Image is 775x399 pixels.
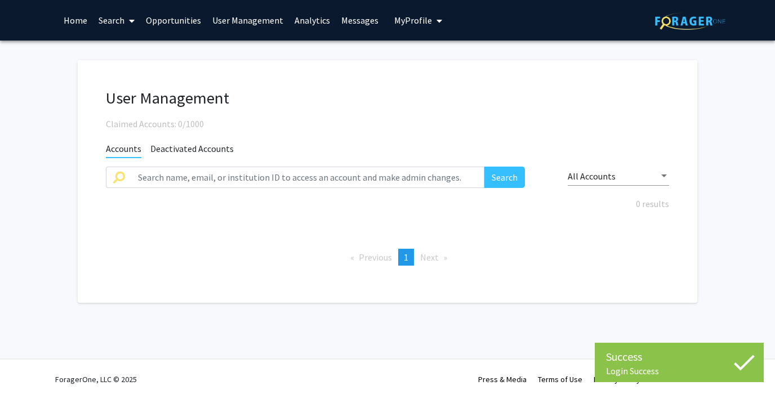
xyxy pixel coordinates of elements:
span: Accounts [106,143,141,158]
a: Messages [336,1,384,40]
button: Search [484,167,525,188]
div: Success [606,348,752,365]
span: My Profile [394,15,432,26]
a: Opportunities [140,1,207,40]
div: Claimed Accounts: 0/1000 [106,117,669,131]
a: Privacy Policy [594,374,640,384]
a: Search [93,1,140,40]
img: ForagerOne Logo [655,12,725,30]
h1: User Management [106,88,669,108]
div: 0 results [97,197,678,210]
div: Login Success [606,365,752,376]
ul: Pagination [106,249,669,266]
div: ForagerOne, LLC © 2025 [55,360,137,399]
span: Next [420,252,439,263]
a: Home [58,1,93,40]
span: All Accounts [568,171,616,182]
input: Search name, email, or institution ID to access an account and make admin changes. [131,167,484,188]
span: Deactivated Accounts [150,143,234,157]
a: Analytics [289,1,336,40]
a: Press & Media [478,374,527,384]
a: User Management [207,1,289,40]
span: 1 [404,252,408,263]
span: Previous [359,252,392,263]
a: Terms of Use [538,374,582,384]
